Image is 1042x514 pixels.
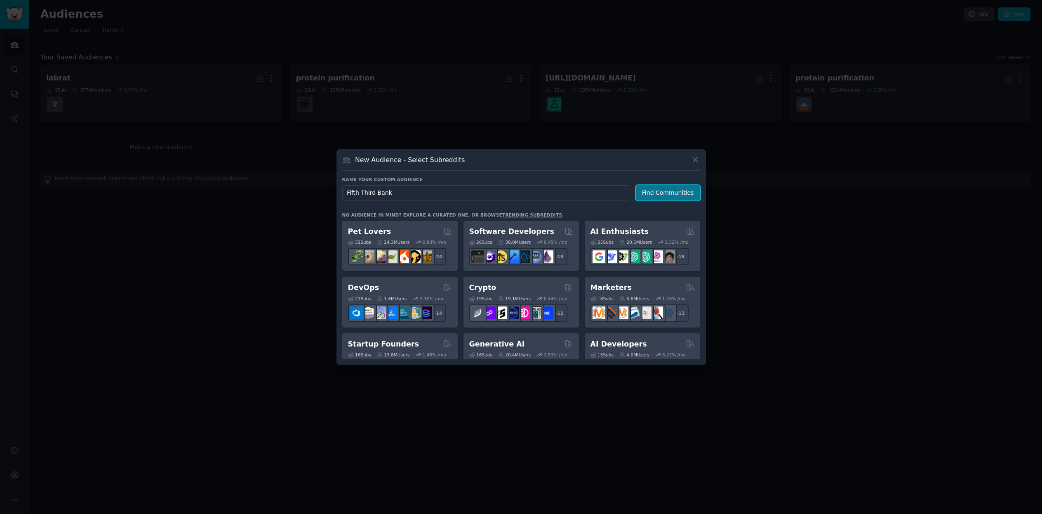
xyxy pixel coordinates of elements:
[665,239,689,245] div: 2.52 % /mo
[662,352,686,358] div: 3.27 % /mo
[550,304,567,322] div: + 12
[362,307,374,319] img: AWS_Certified_Experts
[590,283,632,293] h2: Marketers
[471,307,484,319] img: ethfinance
[469,352,492,358] div: 16 Sub s
[348,296,371,302] div: 21 Sub s
[408,250,421,263] img: PetAdvice
[590,226,649,237] h2: AI Enthusiasts
[385,307,398,319] img: DevOpsLinks
[616,307,628,319] img: AskMarketing
[494,250,507,263] img: learnjavascript
[627,307,640,319] img: Emailmarketing
[498,239,531,245] div: 30.0M Users
[619,239,652,245] div: 20.5M Users
[469,226,554,237] h2: Software Developers
[348,339,419,349] h2: Startup Founders
[469,283,496,293] h2: Crypto
[639,250,652,263] img: chatgpt_prompts_
[469,296,492,302] div: 19 Sub s
[348,352,371,358] div: 16 Sub s
[541,307,553,319] img: defi_
[662,296,686,302] div: 1.26 % /mo
[348,226,391,237] h2: Pet Lovers
[616,250,628,263] img: AItoolsCatalog
[342,177,700,182] h3: Name your custom audience
[619,296,649,302] div: 6.6M Users
[377,296,407,302] div: 1.6M Users
[529,307,542,319] img: CryptoNews
[348,239,371,245] div: 31 Sub s
[377,239,409,245] div: 24.3M Users
[671,304,689,322] div: + 11
[627,250,640,263] img: chatgpt_promptDesign
[396,307,409,319] img: platformengineering
[423,352,446,358] div: 1.48 % /mo
[550,248,567,265] div: + 19
[469,339,525,349] h2: Generative AI
[350,307,363,319] img: azuredevops
[604,307,617,319] img: bigseo
[590,239,614,245] div: 25 Sub s
[517,307,530,319] img: defiblockchain
[355,156,465,164] h3: New Audience - Select Subreddits
[590,339,647,349] h2: AI Developers
[593,250,605,263] img: GoogleGeminiAI
[348,283,379,293] h2: DevOps
[529,250,542,263] img: AskComputerScience
[429,248,446,265] div: + 24
[494,307,507,319] img: ethstaker
[408,307,421,319] img: aws_cdk
[419,250,432,263] img: dogbreed
[639,307,652,319] img: googleads
[396,250,409,263] img: cockatiel
[650,250,663,263] img: OpenAIDev
[671,248,689,265] div: + 18
[342,185,630,200] input: Pick a short name, like "Digital Marketers" or "Movie-Goers"
[506,250,519,263] img: iOSProgramming
[385,250,398,263] img: turtle
[419,307,432,319] img: PlatformEngineers
[506,307,519,319] img: web3
[483,250,496,263] img: csharp
[373,250,386,263] img: leopardgeckos
[604,250,617,263] img: DeepSeek
[502,212,562,217] a: trending subreddits
[619,352,649,358] div: 4.0M Users
[483,307,496,319] img: 0xPolygon
[377,352,409,358] div: 13.8M Users
[650,307,663,319] img: MarketingResearch
[423,239,446,245] div: 0.83 % /mo
[662,307,675,319] img: OnlineMarketing
[541,250,553,263] img: elixir
[517,250,530,263] img: reactnative
[636,185,700,200] button: Find Communities
[362,250,374,263] img: ballpython
[544,352,567,358] div: 1.53 % /mo
[590,296,614,302] div: 18 Sub s
[590,352,614,358] div: 15 Sub s
[471,250,484,263] img: software
[469,239,492,245] div: 26 Sub s
[429,304,446,322] div: + 14
[420,296,443,302] div: 2.10 % /mo
[544,296,567,302] div: 0.44 % /mo
[350,250,363,263] img: herpetology
[498,352,531,358] div: 20.4M Users
[662,250,675,263] img: ArtificalIntelligence
[593,307,605,319] img: content_marketing
[342,212,564,218] div: No audience in mind? Explore a curated one, or browse .
[544,239,567,245] div: 0.45 % /mo
[373,307,386,319] img: Docker_DevOps
[498,296,531,302] div: 19.1M Users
